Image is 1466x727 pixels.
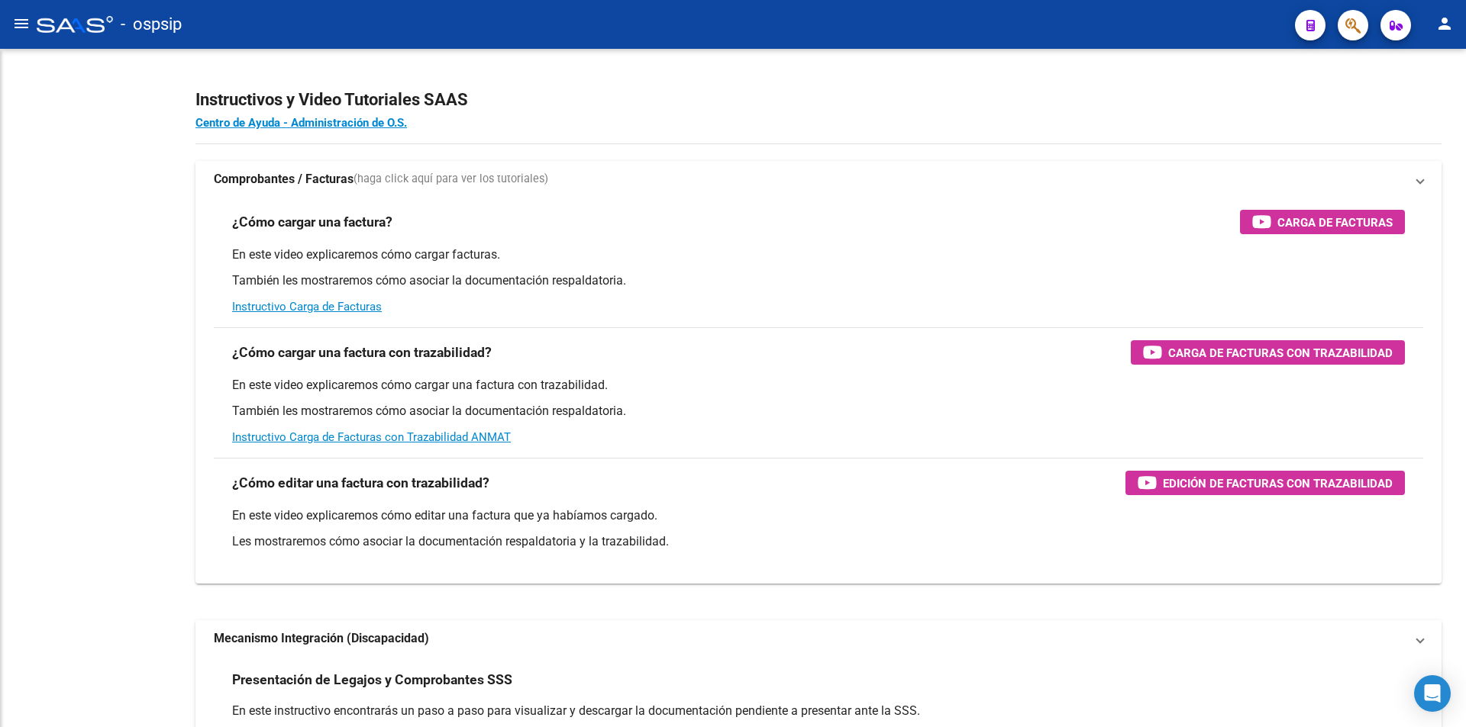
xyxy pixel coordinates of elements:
p: En este video explicaremos cómo cargar una factura con trazabilidad. [232,377,1405,394]
a: Instructivo Carga de Facturas con Trazabilidad ANMAT [232,430,511,444]
a: Instructivo Carga de Facturas [232,300,382,314]
p: Les mostraremos cómo asociar la documentación respaldatoria y la trazabilidad. [232,533,1405,550]
a: Centro de Ayuda - Administración de O.S. [195,116,407,130]
span: Carga de Facturas con Trazabilidad [1168,343,1393,362]
div: Open Intercom Messenger [1414,675,1451,712]
div: Comprobantes / Facturas(haga click aquí para ver los tutoriales) [195,198,1442,584]
button: Carga de Facturas [1240,210,1405,234]
span: Carga de Facturas [1277,213,1393,232]
p: En este video explicaremos cómo editar una factura que ya habíamos cargado. [232,507,1405,524]
h2: Instructivos y Video Tutoriales SAAS [195,85,1442,114]
mat-expansion-panel-header: Comprobantes / Facturas(haga click aquí para ver los tutoriales) [195,161,1442,198]
span: Edición de Facturas con Trazabilidad [1163,474,1393,493]
button: Edición de Facturas con Trazabilidad [1125,471,1405,495]
h3: ¿Cómo cargar una factura con trazabilidad? [232,342,492,363]
span: - ospsip [121,8,182,41]
h3: Presentación de Legajos y Comprobantes SSS [232,669,512,690]
p: En este video explicaremos cómo cargar facturas. [232,246,1405,263]
strong: Comprobantes / Facturas [214,171,354,188]
h3: ¿Cómo cargar una factura? [232,211,392,233]
mat-expansion-panel-header: Mecanismo Integración (Discapacidad) [195,620,1442,657]
mat-icon: menu [12,14,31,33]
p: En este instructivo encontrarás un paso a paso para visualizar y descargar la documentación pendi... [232,703,1405,719]
button: Carga de Facturas con Trazabilidad [1131,340,1405,365]
mat-icon: person [1435,14,1454,33]
strong: Mecanismo Integración (Discapacidad) [214,630,429,647]
p: También les mostraremos cómo asociar la documentación respaldatoria. [232,403,1405,420]
p: También les mostraremos cómo asociar la documentación respaldatoria. [232,272,1405,289]
h3: ¿Cómo editar una factura con trazabilidad? [232,472,489,494]
span: (haga click aquí para ver los tutoriales) [354,171,548,188]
